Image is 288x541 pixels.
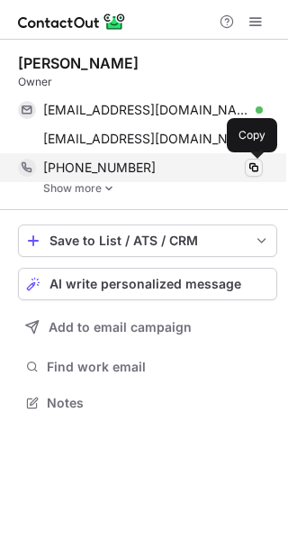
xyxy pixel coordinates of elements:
img: - [103,182,114,195]
span: Notes [47,395,270,411]
button: Find work email [18,354,277,380]
a: Show more [43,182,277,195]
div: Save to List / ATS / CRM [49,234,246,248]
div: Owner [18,74,277,90]
button: AI write personalized message [18,268,277,300]
span: Find work email [47,359,270,375]
button: Add to email campaign [18,311,277,344]
span: AI write personalized message [49,277,241,291]
span: [EMAIL_ADDRESS][DOMAIN_NAME] [43,102,249,118]
span: [PHONE_NUMBER] [43,160,156,176]
button: save-profile-one-click [18,225,277,257]
img: ContactOut v5.3.10 [18,11,126,32]
div: [PERSON_NAME] [18,54,139,72]
span: Add to email campaign [49,320,192,335]
button: Notes [18,390,277,416]
span: [EMAIL_ADDRESS][DOMAIN_NAME] [43,131,249,147]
